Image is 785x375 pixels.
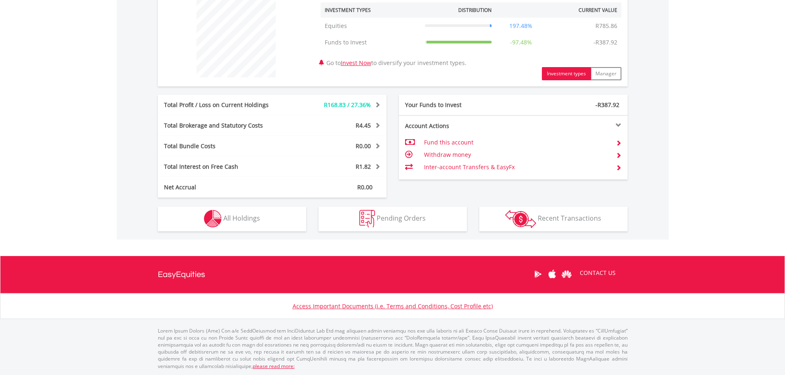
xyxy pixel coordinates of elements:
td: Fund this account [424,136,609,149]
td: Equities [321,18,421,34]
th: Current Value [546,2,621,18]
a: Huawei [560,261,574,287]
img: pending_instructions-wht.png [359,210,375,228]
button: Manager [591,67,621,80]
div: Distribution [458,7,492,14]
td: Withdraw money [424,149,609,161]
a: EasyEquities [158,256,205,293]
img: holdings-wht.png [204,210,222,228]
a: CONTACT US [574,261,621,284]
span: Pending Orders [377,214,426,223]
div: Net Accrual [158,183,291,191]
td: -97.48% [496,34,546,51]
span: R1.82 [356,163,371,170]
button: Pending Orders [319,207,467,231]
span: -R387.92 [595,101,619,109]
a: please read more: [253,363,295,370]
span: R0.00 [357,183,373,191]
td: Inter-account Transfers & EasyFx [424,161,609,173]
th: Investment Types [321,2,421,18]
a: Access Important Documents (i.e. Terms and Conditions, Cost Profile etc) [293,302,493,310]
a: Invest Now [341,59,371,67]
p: Lorem Ipsum Dolors (Ame) Con a/e SeddOeiusmod tem InciDiduntut Lab Etd mag aliquaen admin veniamq... [158,327,628,370]
span: R168.83 / 27.36% [324,101,371,109]
span: All Holdings [223,214,260,223]
button: Recent Transactions [479,207,628,231]
div: Total Bundle Costs [158,142,291,150]
a: Apple [545,261,560,287]
button: All Holdings [158,207,306,231]
td: Funds to Invest [321,34,421,51]
td: R785.86 [591,18,621,34]
button: Investment types [542,67,591,80]
div: Total Interest on Free Cash [158,163,291,171]
span: R4.45 [356,121,371,129]
td: -R387.92 [589,34,621,51]
div: Total Profit / Loss on Current Holdings [158,101,291,109]
span: Recent Transactions [538,214,601,223]
a: Google Play [531,261,545,287]
td: 197.48% [496,18,546,34]
img: transactions-zar-wht.png [505,210,536,228]
div: Account Actions [399,122,513,130]
span: R0.00 [356,142,371,150]
div: Your Funds to Invest [399,101,513,109]
div: Total Brokerage and Statutory Costs [158,121,291,130]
